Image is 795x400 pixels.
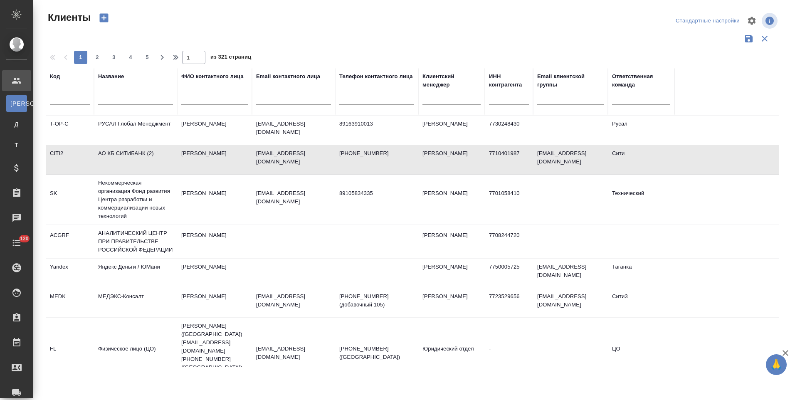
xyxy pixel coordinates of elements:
span: Посмотреть информацию [762,13,779,29]
button: Сбросить фильтры [757,31,773,47]
span: из 321 страниц [210,52,251,64]
span: 5 [141,53,154,62]
td: T-OP-C [46,116,94,145]
span: 3 [107,53,121,62]
a: Т [6,137,27,153]
span: Клиенты [46,11,91,24]
div: split button [674,15,742,27]
td: [PERSON_NAME] [418,145,485,174]
td: MEDK [46,288,94,317]
td: SK [46,185,94,214]
td: 7730248430 [485,116,533,145]
a: [PERSON_NAME] [6,95,27,112]
span: 2 [91,53,104,62]
td: [PERSON_NAME] [177,259,252,288]
td: [PERSON_NAME] [177,185,252,214]
div: Ответственная команда [612,72,670,89]
span: [PERSON_NAME] [10,99,23,108]
span: Т [10,141,23,149]
div: Email клиентской группы [537,72,604,89]
td: [PERSON_NAME] [418,227,485,256]
td: CITI2 [46,145,94,174]
a: 120 [2,232,31,253]
td: [PERSON_NAME] [177,227,252,256]
button: Сохранить фильтры [741,31,757,47]
p: [PHONE_NUMBER] ([GEOGRAPHIC_DATA]) [339,345,414,361]
button: 🙏 [766,354,787,375]
button: 3 [107,51,121,64]
td: АО КБ СИТИБАНК (2) [94,145,177,174]
span: Настроить таблицу [742,11,762,31]
div: Название [98,72,124,81]
td: [PERSON_NAME] [418,259,485,288]
p: [EMAIL_ADDRESS][DOMAIN_NAME] [256,292,331,309]
span: 120 [15,235,34,243]
td: [PERSON_NAME] [418,288,485,317]
td: [PERSON_NAME] [418,185,485,214]
p: [EMAIL_ADDRESS][DOMAIN_NAME] [256,120,331,136]
td: [EMAIL_ADDRESS][DOMAIN_NAME] [533,259,608,288]
td: 7708244720 [485,227,533,256]
td: 7701058410 [485,185,533,214]
td: Физическое лицо (ЦО) [94,341,177,370]
td: [PERSON_NAME] [177,288,252,317]
div: Клиентский менеджер [422,72,481,89]
td: РУСАЛ Глобал Менеджмент [94,116,177,145]
div: Телефон контактного лица [339,72,413,81]
td: FL [46,341,94,370]
p: 89105834335 [339,189,414,198]
div: Код [50,72,60,81]
td: ACGRF [46,227,94,256]
span: 🙏 [769,356,783,373]
p: [EMAIL_ADDRESS][DOMAIN_NAME] [256,345,331,361]
td: Русал [608,116,674,145]
td: Сити3 [608,288,674,317]
td: Юридический отдел [418,341,485,370]
p: [EMAIL_ADDRESS][DOMAIN_NAME] [256,189,331,206]
span: Д [10,120,23,128]
td: [PERSON_NAME] [177,116,252,145]
td: - [485,341,533,370]
td: Технический [608,185,674,214]
td: Яндекс Деньги / ЮМани [94,259,177,288]
button: 5 [141,51,154,64]
p: 89163910013 [339,120,414,128]
button: Создать [94,11,114,25]
div: ФИО контактного лица [181,72,244,81]
td: 7723529656 [485,288,533,317]
td: Таганка [608,259,674,288]
td: Некоммерческая организация Фонд развития Центра разработки и коммерциализации новых технологий [94,175,177,225]
div: Email контактного лица [256,72,320,81]
p: [PHONE_NUMBER] [339,149,414,158]
button: 4 [124,51,137,64]
td: [PERSON_NAME] [418,116,485,145]
td: [PERSON_NAME] ([GEOGRAPHIC_DATA]) [EMAIL_ADDRESS][DOMAIN_NAME] [PHONE_NUMBER] ([GEOGRAPHIC_DATA])... [177,318,252,393]
td: АНАЛИТИЧЕСКИЙ ЦЕНТР ПРИ ПРАВИТЕЛЬСТВЕ РОССИЙСКОЙ ФЕДЕРАЦИИ [94,225,177,258]
td: Yandex [46,259,94,288]
td: [EMAIL_ADDRESS][DOMAIN_NAME] [533,288,608,317]
td: 7750005725 [485,259,533,288]
td: [EMAIL_ADDRESS][DOMAIN_NAME] [533,145,608,174]
td: [PERSON_NAME] [177,145,252,174]
p: [PHONE_NUMBER] (добавочный 105) [339,292,414,309]
td: 7710401987 [485,145,533,174]
a: Д [6,116,27,133]
td: ЦО [608,341,674,370]
span: 4 [124,53,137,62]
td: Сити [608,145,674,174]
button: 2 [91,51,104,64]
td: МЕДЭКС-Консалт [94,288,177,317]
div: ИНН контрагента [489,72,529,89]
p: [EMAIL_ADDRESS][DOMAIN_NAME] [256,149,331,166]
